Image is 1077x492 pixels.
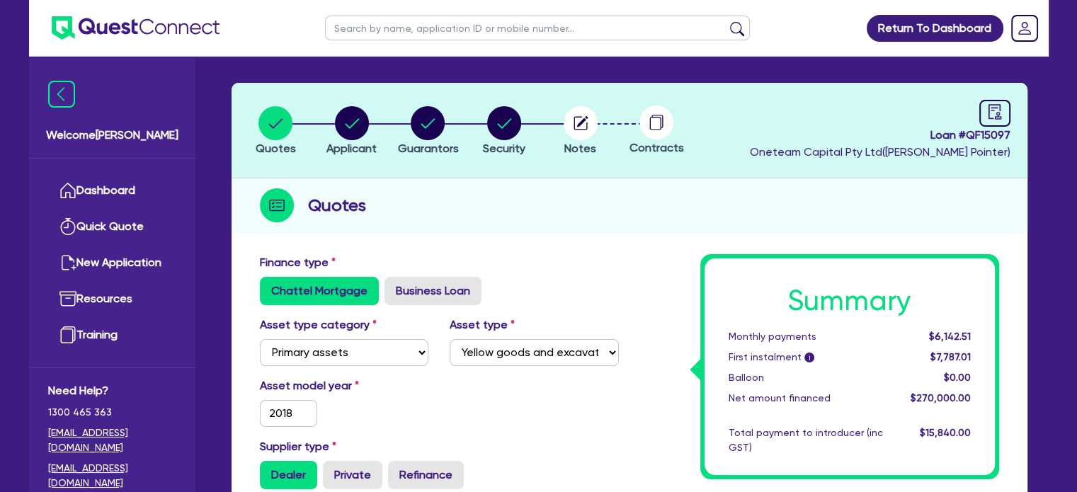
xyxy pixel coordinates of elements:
span: $6,142.51 [928,331,970,342]
a: Quick Quote [48,209,176,245]
label: Refinance [388,461,464,489]
span: Need Help? [48,382,176,399]
a: Resources [48,281,176,317]
span: Welcome [PERSON_NAME] [46,127,178,144]
label: Asset type category [260,316,377,333]
span: Contracts [629,141,684,154]
img: new-application [59,254,76,271]
label: Asset type [450,316,515,333]
span: Applicant [326,142,377,155]
h1: Summary [729,284,971,318]
img: training [59,326,76,343]
span: $0.00 [943,372,970,383]
label: Business Loan [384,277,481,305]
span: Security [483,142,525,155]
input: Search by name, application ID or mobile number... [325,16,750,40]
div: Monthly payments [718,329,894,344]
img: icon-menu-close [48,81,75,108]
a: New Application [48,245,176,281]
span: 1300 465 363 [48,405,176,420]
h2: Quotes [308,193,366,218]
span: audit [987,104,1003,120]
img: resources [59,290,76,307]
a: Return To Dashboard [867,15,1003,42]
a: Dashboard [48,173,176,209]
img: quick-quote [59,218,76,235]
span: Guarantors [397,142,458,155]
label: Chattel Mortgage [260,277,379,305]
button: Notes [563,105,598,158]
a: [EMAIL_ADDRESS][DOMAIN_NAME] [48,461,176,491]
a: Dropdown toggle [1006,10,1043,47]
span: Oneteam Capital Pty Ltd ( [PERSON_NAME] Pointer ) [750,145,1010,159]
span: Loan # QF15097 [750,127,1010,144]
a: Training [48,317,176,353]
div: Total payment to introducer (inc GST) [718,425,894,455]
a: audit [979,100,1010,127]
div: Balloon [718,370,894,385]
div: Net amount financed [718,391,894,406]
label: Asset model year [249,377,440,394]
span: i [804,353,814,362]
span: Quotes [256,142,296,155]
button: Applicant [326,105,377,158]
span: $270,000.00 [910,392,970,404]
button: Quotes [255,105,297,158]
span: Notes [564,142,596,155]
label: Supplier type [260,438,336,455]
a: [EMAIL_ADDRESS][DOMAIN_NAME] [48,425,176,455]
span: $15,840.00 [919,427,970,438]
img: quest-connect-logo-blue [52,16,220,40]
label: Private [323,461,382,489]
span: $7,787.01 [930,351,970,362]
div: First instalment [718,350,894,365]
label: Dealer [260,461,317,489]
button: Security [482,105,526,158]
img: step-icon [260,188,294,222]
button: Guarantors [397,105,459,158]
label: Finance type [260,254,336,271]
